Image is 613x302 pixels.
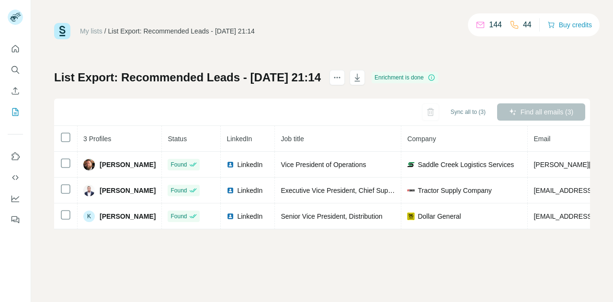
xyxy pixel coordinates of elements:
h1: List Export: Recommended Leads - [DATE] 21:14 [54,70,321,85]
span: [PERSON_NAME] [100,212,156,221]
img: Surfe Logo [54,23,70,39]
p: 44 [523,19,532,31]
button: Use Surfe API [8,169,23,186]
button: Quick start [8,40,23,57]
button: Sync all to (3) [444,105,492,119]
img: Avatar [83,159,95,170]
span: Senior Vice President, Distribution [281,213,382,220]
img: LinkedIn logo [227,213,234,220]
img: company-logo [407,187,415,194]
div: List Export: Recommended Leads - [DATE] 21:14 [108,26,255,36]
div: Enrichment is done [372,72,438,83]
button: Use Surfe on LinkedIn [8,148,23,165]
span: Job title [281,135,304,143]
span: LinkedIn [227,135,252,143]
a: My lists [80,27,102,35]
span: Sync all to (3) [451,108,486,116]
li: / [104,26,106,36]
button: Enrich CSV [8,82,23,100]
span: [PERSON_NAME] [100,160,156,169]
img: company-logo [407,161,415,168]
span: LinkedIn [237,186,262,195]
span: Saddle Creek Logistics Services [418,160,514,169]
span: [PERSON_NAME] [100,186,156,195]
button: Search [8,61,23,78]
span: Executive Vice President, Chief Supply Chain Officer [281,187,437,194]
span: Found [170,212,187,221]
img: LinkedIn logo [227,161,234,168]
span: 3 Profiles [83,135,111,143]
span: Company [407,135,436,143]
button: Buy credits [547,18,592,32]
button: Feedback [8,211,23,228]
p: 144 [489,19,502,31]
span: LinkedIn [237,160,262,169]
span: Tractor Supply Company [418,186,491,195]
img: Avatar [83,185,95,196]
span: Status [168,135,187,143]
span: Dollar General [418,212,461,221]
span: Found [170,160,187,169]
button: Dashboard [8,190,23,207]
button: actions [329,70,345,85]
span: LinkedIn [237,212,262,221]
img: company-logo [407,213,415,220]
span: Email [534,135,550,143]
span: Vice President of Operations [281,161,366,168]
span: Found [170,186,187,195]
div: K [83,211,95,222]
button: My lists [8,103,23,121]
img: LinkedIn logo [227,187,234,194]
